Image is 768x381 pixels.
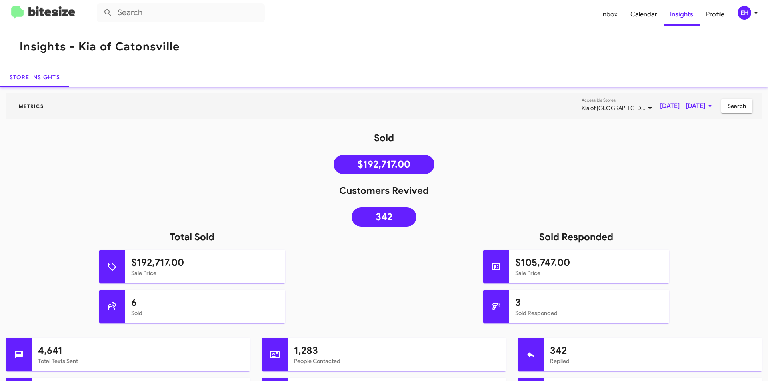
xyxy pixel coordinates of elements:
[700,3,731,26] a: Profile
[12,103,50,109] span: Metrics
[664,3,700,26] a: Insights
[131,309,279,317] mat-card-subtitle: Sold
[731,6,759,20] button: EH
[660,99,715,113] span: [DATE] - [DATE]
[595,3,624,26] a: Inbox
[294,357,500,365] mat-card-subtitle: People Contacted
[384,231,768,243] h1: Sold Responded
[515,296,663,309] h1: 3
[358,160,410,168] span: $192,717.00
[131,269,279,277] mat-card-subtitle: Sale Price
[376,213,392,221] span: 342
[97,3,265,22] input: Search
[728,99,746,113] span: Search
[550,344,756,357] h1: 342
[582,104,652,112] span: Kia of [GEOGRAPHIC_DATA]
[131,296,279,309] h1: 6
[20,40,180,53] h1: Insights - Kia of Catonsville
[294,344,500,357] h1: 1,283
[515,269,663,277] mat-card-subtitle: Sale Price
[131,256,279,269] h1: $192,717.00
[38,357,244,365] mat-card-subtitle: Total Texts Sent
[515,309,663,317] mat-card-subtitle: Sold Responded
[38,344,244,357] h1: 4,641
[721,99,752,113] button: Search
[550,357,756,365] mat-card-subtitle: Replied
[515,256,663,269] h1: $105,747.00
[738,6,751,20] div: EH
[624,3,664,26] a: Calendar
[654,99,721,113] button: [DATE] - [DATE]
